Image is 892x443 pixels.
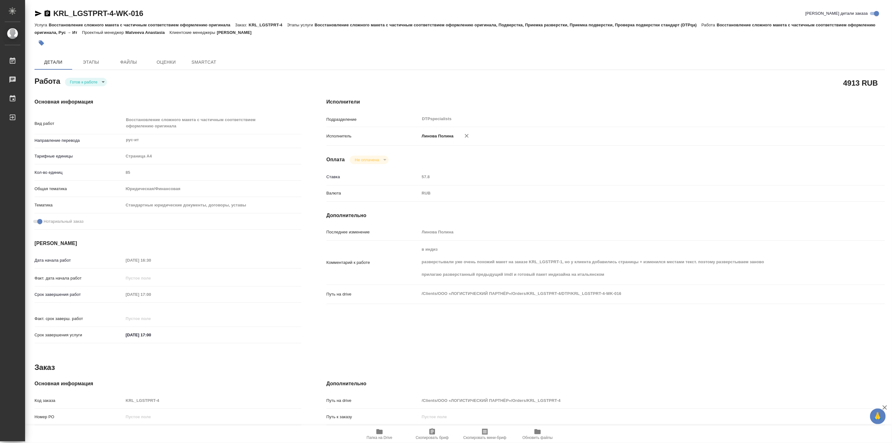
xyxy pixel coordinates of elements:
h4: [PERSON_NAME] [35,240,301,247]
h2: 4913 RUB [843,77,878,88]
p: Заказ: [235,23,249,27]
button: Добавить тэг [35,36,48,50]
button: 🙏 [870,408,886,424]
p: KRL_LGSTPRT-4 [249,23,287,27]
p: Matveeva Anastasia [125,30,170,35]
p: Исполнитель [327,133,420,139]
input: ✎ Введи что-нибудь [124,330,178,339]
button: Обновить файлы [511,425,564,443]
span: Детали [38,58,68,66]
span: 🙏 [873,410,883,423]
input: Пустое поле [420,396,839,405]
p: Код заказа [35,398,124,404]
input: Пустое поле [420,227,839,237]
h2: Работа [35,75,60,86]
p: Последнее изменение [327,229,420,235]
h4: Основная информация [35,98,301,106]
p: Линова Полина [420,133,454,139]
p: Восстановление сложного макета с частичным соответствием оформлению оригинала [49,23,235,27]
div: Готов к работе [350,156,388,164]
button: Не оплачена [353,157,381,163]
div: Юридическая/Финансовая [124,184,301,194]
h4: Дополнительно [327,380,885,387]
p: Номер РО [35,414,124,420]
span: Файлы [114,58,144,66]
h4: Оплата [327,156,345,163]
span: Оценки [151,58,181,66]
input: Пустое поле [124,274,178,283]
input: Пустое поле [124,314,178,323]
p: Факт. срок заверш. работ [35,316,124,322]
button: Скопировать ссылку [44,10,51,17]
span: Скопировать мини-бриф [463,435,506,440]
span: Скопировать бриф [416,435,449,440]
p: Общая тематика [35,186,124,192]
p: Дата начала работ [35,257,124,264]
input: Пустое поле [420,412,839,421]
p: Подразделение [327,116,420,123]
button: Папка на Drive [353,425,406,443]
button: Скопировать мини-бриф [459,425,511,443]
p: Услуга [35,23,49,27]
p: Тематика [35,202,124,208]
input: Пустое поле [124,412,301,421]
p: Работа [702,23,717,27]
p: Кол-во единиц [35,169,124,176]
button: Скопировать бриф [406,425,459,443]
p: Ставка [327,174,420,180]
p: Тарифные единицы [35,153,124,159]
textarea: /Clients/ООО «ЛОГИСТИЧЕСКИЙ ПАРТНЁР»/Orders/KRL_LGSTPRT-4/DTP/KRL_LGSTPRT-4-WK-016 [420,288,839,299]
p: Путь на drive [327,291,420,297]
span: Папка на Drive [367,435,392,440]
input: Пустое поле [124,290,178,299]
input: Пустое поле [124,168,301,177]
p: Путь на drive [327,398,420,404]
p: Направление перевода [35,137,124,144]
button: Удалить исполнителя [460,129,474,143]
p: Клиентские менеджеры [170,30,217,35]
span: Нотариальный заказ [44,218,83,225]
input: Пустое поле [124,396,301,405]
div: RUB [420,188,839,199]
p: Восстановление сложного макета с частичным соответствием оформлению оригинала, Подверстка, Приемк... [315,23,702,27]
h4: Исполнители [327,98,885,106]
div: Готов к работе [65,78,107,86]
p: Валюта [327,190,420,196]
input: Пустое поле [420,172,839,181]
textarea: в индиз разверстывали уже очень похожий макет на заказе KRL_LGSTPRT-1, но у клиента добавились ст... [420,244,839,280]
p: Срок завершения услуги [35,332,124,338]
div: Страница А4 [124,151,301,162]
p: Проектный менеджер [82,30,125,35]
p: Путь к заказу [327,414,420,420]
input: Пустое поле [124,256,178,265]
button: Готов к работе [68,79,99,85]
span: Обновить файлы [523,435,553,440]
h4: Основная информация [35,380,301,387]
span: SmartCat [189,58,219,66]
div: Стандартные юридические документы, договоры, уставы [124,200,301,211]
p: Вид работ [35,120,124,127]
p: Факт. дата начала работ [35,275,124,281]
p: Комментарий к работе [327,259,420,266]
p: Срок завершения работ [35,291,124,298]
span: Этапы [76,58,106,66]
h2: Заказ [35,362,55,372]
h4: Дополнительно [327,212,885,219]
p: Этапы услуги [287,23,315,27]
a: KRL_LGSTPRT-4-WK-016 [53,9,143,18]
button: Скопировать ссылку для ЯМессенджера [35,10,42,17]
p: [PERSON_NAME] [217,30,256,35]
span: [PERSON_NAME] детали заказа [805,10,868,17]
